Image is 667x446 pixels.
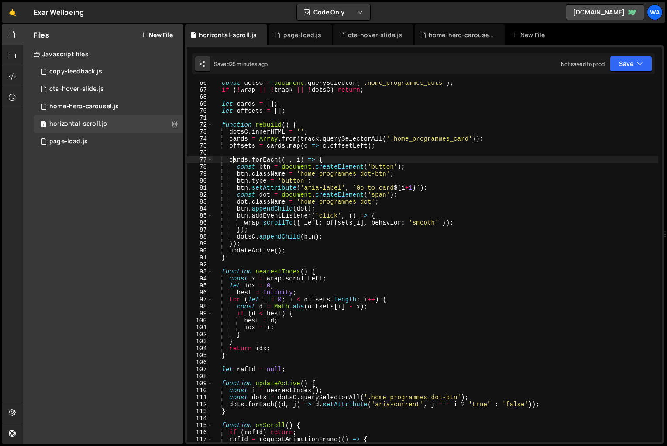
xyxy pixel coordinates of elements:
[187,331,213,338] div: 102
[187,107,213,114] div: 70
[187,114,213,121] div: 71
[34,98,183,115] div: 16122/43585.js
[49,138,88,145] div: page-load.js
[199,31,257,39] div: horizontal-scroll.js
[187,415,213,422] div: 114
[49,120,107,128] div: horizontal-scroll.js
[34,7,84,17] div: Exar Wellbeing
[34,63,183,80] div: 16122/43314.js
[187,247,213,254] div: 90
[187,303,213,310] div: 98
[283,31,322,39] div: page-load.js
[187,268,213,275] div: 93
[187,275,213,282] div: 94
[187,191,213,198] div: 82
[187,86,213,93] div: 67
[187,422,213,429] div: 115
[187,198,213,205] div: 83
[187,240,213,247] div: 89
[187,233,213,240] div: 88
[140,31,173,38] button: New File
[187,100,213,107] div: 69
[187,156,213,163] div: 77
[512,31,548,39] div: New File
[187,296,213,303] div: 97
[49,68,102,76] div: copy-feedback.js
[561,60,605,68] div: Not saved to prod
[348,31,402,39] div: cta-hover-slide.js
[187,429,213,436] div: 116
[187,317,213,324] div: 100
[187,163,213,170] div: 78
[187,289,213,296] div: 96
[187,436,213,443] div: 117
[187,324,213,331] div: 101
[187,226,213,233] div: 87
[187,359,213,366] div: 106
[187,352,213,359] div: 105
[34,133,183,150] div: 16122/44105.js
[187,212,213,219] div: 85
[187,401,213,408] div: 112
[187,408,213,415] div: 113
[647,4,663,20] a: wa
[187,135,213,142] div: 74
[187,93,213,100] div: 68
[2,2,23,23] a: 🤙
[187,387,213,394] div: 110
[187,205,213,212] div: 84
[187,380,213,387] div: 109
[187,261,213,268] div: 92
[187,394,213,401] div: 111
[49,103,119,111] div: home-hero-carousel.js
[187,310,213,317] div: 99
[187,142,213,149] div: 75
[34,30,49,40] h2: Files
[214,60,268,68] div: Saved
[34,80,183,98] div: 16122/44019.js
[23,45,183,63] div: Javascript files
[187,219,213,226] div: 86
[187,80,213,86] div: 66
[187,254,213,261] div: 91
[187,282,213,289] div: 95
[187,170,213,177] div: 79
[566,4,644,20] a: [DOMAIN_NAME]
[34,115,183,133] div: 16122/45071.js
[230,60,268,68] div: 25 minutes ago
[187,366,213,373] div: 107
[187,184,213,191] div: 81
[187,338,213,345] div: 103
[187,149,213,156] div: 76
[187,373,213,380] div: 108
[297,4,370,20] button: Code Only
[41,121,46,128] span: 1
[187,177,213,184] div: 80
[429,31,494,39] div: home-hero-carousel.js
[610,56,652,72] button: Save
[187,121,213,128] div: 72
[187,128,213,135] div: 73
[187,345,213,352] div: 104
[49,85,104,93] div: cta-hover-slide.js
